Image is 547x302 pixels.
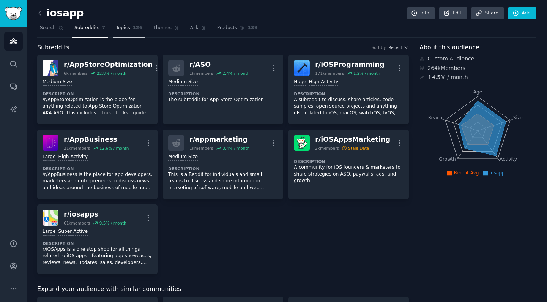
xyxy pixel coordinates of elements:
div: 1.2 % / month [353,71,380,76]
div: r/ iOSAppsMarketing [315,135,390,144]
span: Products [217,25,237,32]
a: iosappsr/iosapps61kmembers9.5% / monthLargeSuper ActiveDescriptionr/iOSApps is a one stop shop fo... [37,204,158,274]
a: Ask [188,22,209,38]
div: Custom Audience [419,55,536,63]
span: iosapp [490,170,505,176]
div: 9.5 % / month [99,220,126,226]
img: AppStoreOptimization [43,60,58,76]
button: Recent [388,45,409,50]
img: iOSProgramming [294,60,310,76]
img: iosapps [43,210,58,226]
div: Sort by [372,45,386,50]
div: r/ iOSProgramming [315,60,384,70]
div: r/ iosapps [64,210,126,219]
a: Subreddits7 [72,22,108,38]
p: /r/AppStoreOptimization is the place for anything related to App Store Optimization AKA ASO. This... [43,96,152,117]
div: 1k members [189,71,213,76]
div: 12.6 % / month [99,145,129,151]
div: Medium Size [168,153,198,161]
p: This is a Reddit for individuals and small teams to discuss and share information marketing of so... [168,171,278,191]
div: r/ AppBusiness [64,135,129,144]
a: Products139 [214,22,260,38]
div: 61k members [64,220,90,226]
img: AppBusiness [43,135,58,151]
tspan: Growth [439,157,456,162]
a: Add [508,7,536,20]
span: Expand your audience with similar communities [37,285,181,294]
span: Ask [190,25,199,32]
a: AppBusinessr/AppBusiness21kmembers12.6% / monthLargeHigh ActivityDescription/r/AppBusiness is the... [37,130,158,199]
div: Medium Size [168,79,198,86]
div: Medium Size [43,79,72,86]
div: 264k Members [419,64,536,72]
div: r/ AppStoreOptimization [64,60,153,70]
div: r/ appmarketing [189,135,249,144]
dt: Description [168,91,278,96]
a: r/ASO1kmembers2.4% / monthMedium SizeDescriptionThe subreddit for App Store Optimization [163,55,283,124]
a: Topics126 [113,22,145,38]
span: Recent [388,45,402,50]
span: Subreddits [37,43,69,52]
div: Huge [294,79,306,86]
div: ↑ 4.5 % / month [427,73,468,81]
div: r/ ASO [189,60,249,70]
span: Themes [153,25,172,32]
span: 7 [102,25,106,32]
div: 22.8 % / month [97,71,126,76]
div: 3.4 % / month [222,145,249,151]
div: High Activity [58,153,88,161]
dt: Description [294,91,404,96]
p: The subreddit for App Store Optimization [168,96,278,103]
span: About this audience [419,43,479,52]
div: Stale Data [348,145,369,151]
span: Subreddits [74,25,99,32]
p: A subreddit to discuss, share articles, code samples, open source projects and anything else rela... [294,96,404,117]
a: Share [471,7,504,20]
span: 139 [248,25,258,32]
div: Large [43,228,55,236]
a: Themes [150,22,182,38]
tspan: Age [473,89,482,95]
img: iOSAppsMarketing [294,135,310,151]
div: Super Active [58,228,88,236]
div: Large [43,153,55,161]
a: iOSAppsMarketingr/iOSAppsMarketing2kmembersStale DataDescriptionA community for iOS founders & ma... [288,130,409,199]
dt: Description [43,241,152,246]
p: A community for iOS founders & marketers to share strategies on ASO, paywalls, ads, and growth. [294,164,404,184]
a: Search [37,22,66,38]
span: Topics [116,25,130,32]
a: iOSProgrammingr/iOSProgramming171kmembers1.2% / monthHugeHigh ActivityDescriptionA subreddit to d... [288,55,409,124]
tspan: Activity [500,157,517,162]
dt: Description [294,159,404,164]
a: Info [407,7,435,20]
span: Reddit Avg [454,170,479,176]
a: Edit [439,7,467,20]
p: r/iOSApps is a one stop shop for all things related to iOS apps - featuring app showcases, review... [43,246,152,266]
a: r/appmarketing1kmembers3.4% / monthMedium SizeDescriptionThis is a Reddit for individuals and sma... [163,130,283,199]
h2: iosapp [37,7,84,19]
div: 6k members [64,71,88,76]
img: GummySearch logo [5,7,22,20]
dt: Description [43,91,152,96]
tspan: Size [513,115,523,120]
div: 21k members [64,145,90,151]
div: 2k members [315,145,339,151]
div: 2.4 % / month [222,71,249,76]
div: 171k members [315,71,344,76]
p: /r/AppBusiness is the place for app developers, marketers and entrepreneurs to discuss news and i... [43,171,152,191]
span: 126 [133,25,143,32]
div: 1k members [189,145,213,151]
dt: Description [43,166,152,171]
a: AppStoreOptimizationr/AppStoreOptimization6kmembers22.8% / monthMedium SizeDescription/r/AppStore... [37,55,158,124]
span: Search [40,25,56,32]
dt: Description [168,166,278,171]
div: High Activity [309,79,338,86]
tspan: Reach [428,115,443,120]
